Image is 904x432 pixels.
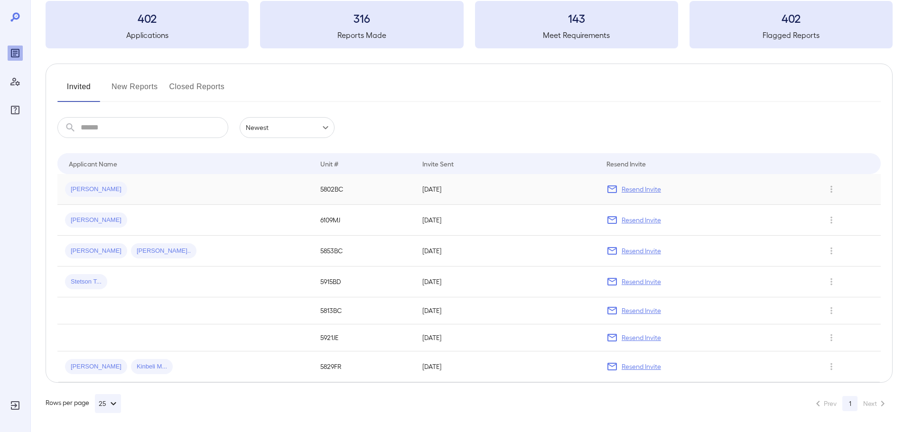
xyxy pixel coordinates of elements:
td: [DATE] [415,205,598,236]
h5: Reports Made [260,29,463,41]
button: Row Actions [824,359,839,374]
td: 5813BC [313,297,415,324]
td: 5921JE [313,324,415,351]
div: Resend Invite [606,158,646,169]
div: Rows per page [46,394,121,413]
span: Kinbeli M... [131,362,173,371]
td: [DATE] [415,236,598,267]
button: Row Actions [824,212,839,228]
h3: 402 [46,10,249,26]
div: FAQ [8,102,23,118]
button: Row Actions [824,303,839,318]
td: 5829FR [313,351,415,382]
p: Resend Invite [622,246,661,256]
div: Applicant Name [69,158,117,169]
span: Stetson T... [65,277,107,286]
td: [DATE] [415,324,598,351]
span: [PERSON_NAME] [65,247,127,256]
p: Resend Invite [622,184,661,194]
p: Resend Invite [622,306,661,315]
td: [DATE] [415,267,598,297]
td: 6109MJ [313,205,415,236]
span: [PERSON_NAME] [65,185,127,194]
div: Log Out [8,398,23,413]
button: Row Actions [824,182,839,197]
p: Resend Invite [622,215,661,225]
td: [DATE] [415,174,598,205]
span: [PERSON_NAME] [65,362,127,371]
td: 5853BC [313,236,415,267]
div: Unit # [320,158,338,169]
button: Row Actions [824,274,839,289]
h3: 316 [260,10,463,26]
button: Closed Reports [169,79,225,102]
p: Resend Invite [622,333,661,342]
div: Invite Sent [422,158,454,169]
td: 5802BC [313,174,415,205]
button: Row Actions [824,330,839,345]
div: Reports [8,46,23,61]
span: [PERSON_NAME] [65,216,127,225]
p: Resend Invite [622,277,661,286]
h5: Flagged Reports [690,29,893,41]
nav: pagination navigation [808,396,893,411]
td: [DATE] [415,297,598,324]
div: Newest [240,117,335,138]
button: page 1 [842,396,857,411]
h3: 402 [690,10,893,26]
h5: Applications [46,29,249,41]
summary: 402Applications316Reports Made143Meet Requirements402Flagged Reports [46,1,893,48]
button: 25 [95,394,121,413]
button: Invited [57,79,100,102]
h3: 143 [475,10,678,26]
td: 5915BD [313,267,415,297]
div: Manage Users [8,74,23,89]
h5: Meet Requirements [475,29,678,41]
button: New Reports [112,79,158,102]
td: [DATE] [415,351,598,382]
span: [PERSON_NAME].. [131,247,196,256]
button: Row Actions [824,243,839,258]
p: Resend Invite [622,362,661,371]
